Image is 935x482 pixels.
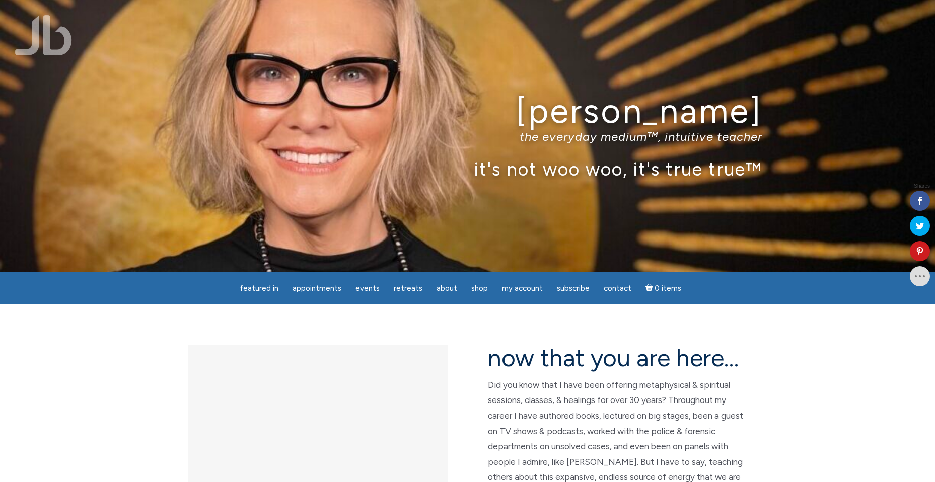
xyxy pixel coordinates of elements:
[557,284,590,293] span: Subscribe
[15,15,72,55] img: Jamie Butler. The Everyday Medium
[430,279,463,298] a: About
[293,284,341,293] span: Appointments
[488,345,747,371] h2: now that you are here…
[496,279,549,298] a: My Account
[355,284,380,293] span: Events
[394,284,422,293] span: Retreats
[471,284,488,293] span: Shop
[645,284,655,293] i: Cart
[240,284,278,293] span: featured in
[502,284,543,293] span: My Account
[388,279,428,298] a: Retreats
[655,285,681,292] span: 0 items
[173,92,762,130] h1: [PERSON_NAME]
[234,279,284,298] a: featured in
[173,129,762,144] p: the everyday medium™, intuitive teacher
[551,279,596,298] a: Subscribe
[349,279,386,298] a: Events
[914,184,930,189] span: Shares
[465,279,494,298] a: Shop
[173,158,762,180] p: it's not woo woo, it's true true™
[604,284,631,293] span: Contact
[286,279,347,298] a: Appointments
[437,284,457,293] span: About
[598,279,637,298] a: Contact
[639,278,688,298] a: Cart0 items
